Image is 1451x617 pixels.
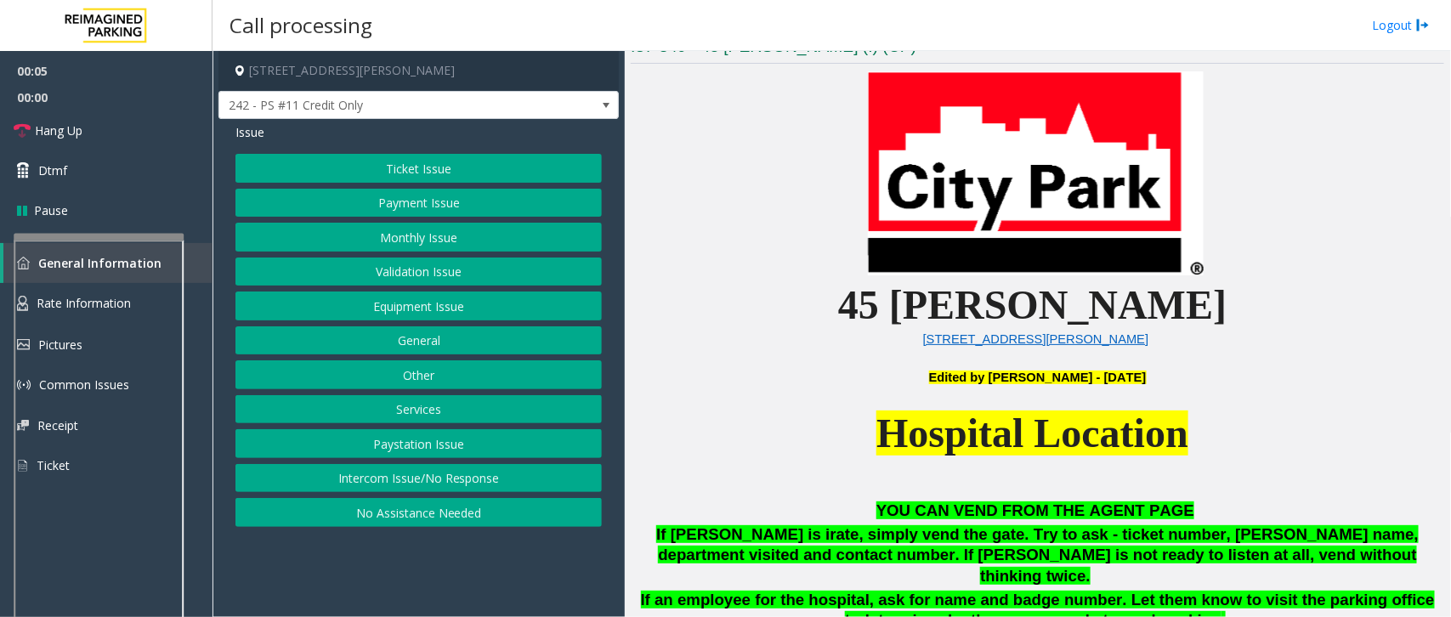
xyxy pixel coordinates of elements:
[235,189,602,218] button: Payment Issue
[235,258,602,286] button: Validation Issue
[876,501,1194,519] span: YOU CAN VEND FROM THE AGENT PAGE
[235,498,602,527] button: No Assistance Needed
[235,123,264,141] span: Issue
[235,292,602,320] button: Equipment Issue
[38,161,67,179] span: Dtmf
[656,525,1419,586] span: If [PERSON_NAME] is irate, simply vend the gate. Try to ask - ticket number, [PERSON_NAME] name, ...
[235,326,602,355] button: General
[1372,16,1430,34] a: Logout
[923,332,1149,346] a: [STREET_ADDRESS][PERSON_NAME]
[235,429,602,458] button: Paystation Issue
[235,223,602,252] button: Monthly Issue
[235,464,602,493] button: Intercom Issue/No Response
[838,282,1227,327] span: 45 [PERSON_NAME]
[929,371,1147,384] b: Edited by [PERSON_NAME] - [DATE]
[235,360,602,389] button: Other
[221,4,381,46] h3: Call processing
[34,201,68,219] span: Pause
[218,51,619,91] h4: [STREET_ADDRESS][PERSON_NAME]
[1416,16,1430,34] img: logout
[235,395,602,424] button: Services
[235,154,602,183] button: Ticket Issue
[35,122,82,139] span: Hang Up
[219,92,538,119] span: 242 - PS #11 Credit Only
[3,243,213,283] a: General Information
[876,410,1188,456] span: Hospital Location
